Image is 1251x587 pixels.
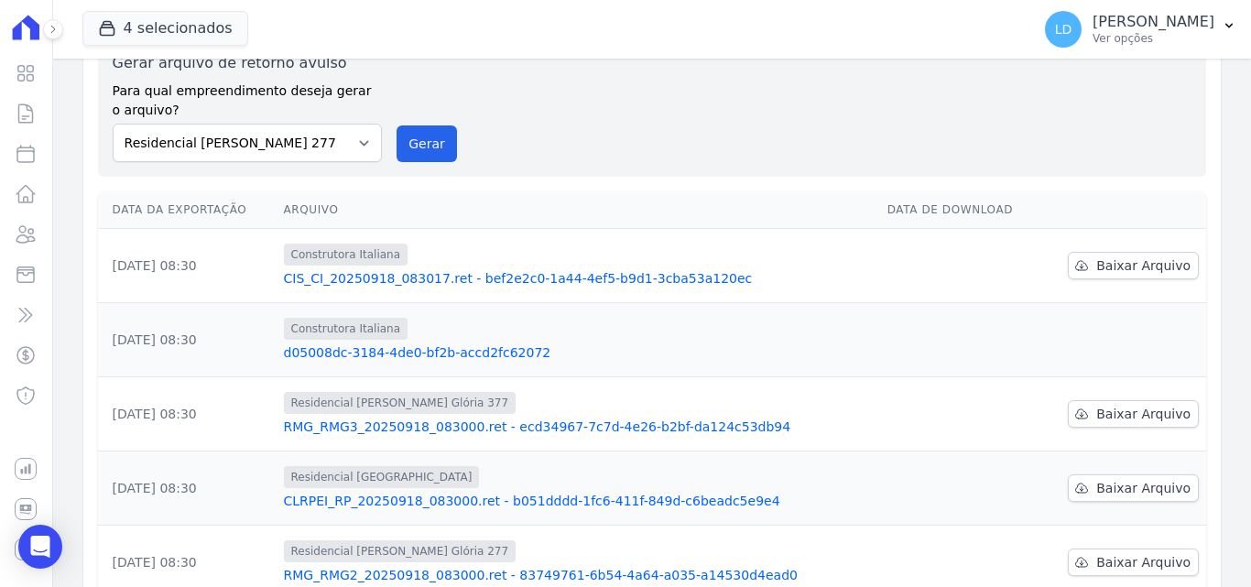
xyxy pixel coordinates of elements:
button: 4 selecionados [82,11,248,46]
a: Baixar Arquivo [1068,400,1199,428]
span: Construtora Italiana [284,318,408,340]
td: [DATE] 08:30 [98,229,277,303]
span: Residencial [PERSON_NAME] Glória 377 [284,392,517,414]
span: LD [1055,23,1072,36]
td: [DATE] 08:30 [98,303,277,377]
label: Gerar arquivo de retorno avulso [113,52,383,74]
a: RMG_RMG2_20250918_083000.ret - 83749761-6b54-4a64-a035-a14530d4ead0 [284,566,873,584]
label: Para qual empreendimento deseja gerar o arquivo? [113,74,383,120]
span: Baixar Arquivo [1096,479,1191,497]
span: Construtora Italiana [284,244,408,266]
a: CIS_CI_20250918_083017.ret - bef2e2c0-1a44-4ef5-b9d1-3cba53a120ec [284,269,873,288]
span: Residencial [GEOGRAPHIC_DATA] [284,466,480,488]
button: LD [PERSON_NAME] Ver opções [1030,4,1251,55]
th: Arquivo [277,191,880,229]
a: RMG_RMG3_20250918_083000.ret - ecd34967-7c7d-4e26-b2bf-da124c53db94 [284,418,873,436]
span: Baixar Arquivo [1096,256,1191,275]
p: Ver opções [1093,31,1214,46]
a: Baixar Arquivo [1068,252,1199,279]
td: [DATE] 08:30 [98,377,277,451]
button: Gerar [397,125,457,162]
p: [PERSON_NAME] [1093,13,1214,31]
span: Residencial [PERSON_NAME] Glória 277 [284,540,517,562]
span: Baixar Arquivo [1096,405,1191,423]
td: [DATE] 08:30 [98,451,277,526]
span: Baixar Arquivo [1096,553,1191,571]
a: Baixar Arquivo [1068,549,1199,576]
div: Open Intercom Messenger [18,525,62,569]
a: d05008dc-3184-4de0-bf2b-accd2fc62072 [284,343,873,362]
th: Data da Exportação [98,191,277,229]
a: CLRPEI_RP_20250918_083000.ret - b051dddd-1fc6-411f-849d-c6beadc5e9e4 [284,492,873,510]
a: Baixar Arquivo [1068,474,1199,502]
th: Data de Download [880,191,1040,229]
